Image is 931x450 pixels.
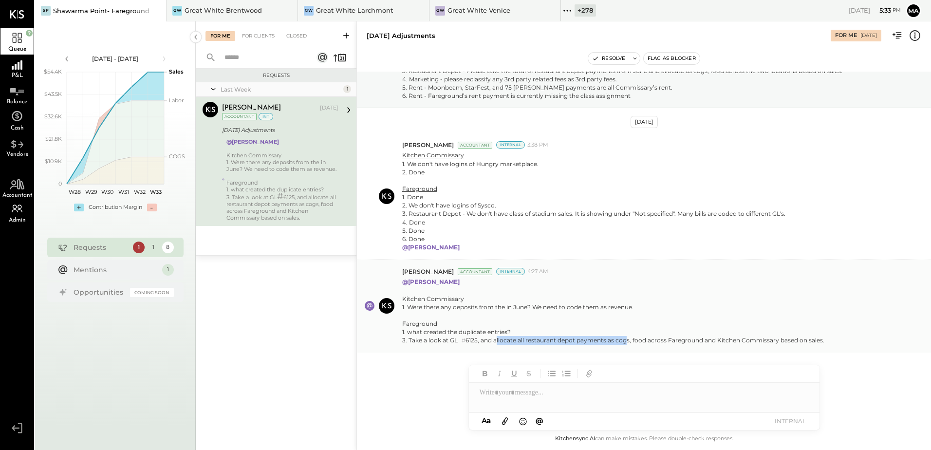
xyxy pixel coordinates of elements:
div: 3. Take a look at GL 6125, and allocate all restaurant depot payments as cogs, food across Faregr... [226,193,338,221]
button: Unordered List [545,367,558,380]
text: $21.8K [45,135,62,142]
div: 1. Done [402,193,785,201]
button: Underline [508,367,521,380]
div: [DATE] Adjustments [367,31,435,40]
div: Fareground [226,179,338,186]
text: W29 [85,188,97,195]
div: 1 [343,85,351,93]
div: Kitchen Commissary [402,295,824,303]
button: Add URL [583,367,596,380]
div: Fareground [402,319,824,328]
span: Admin [9,217,26,223]
text: Sales [169,68,184,75]
div: - [147,204,157,211]
span: [PERSON_NAME] [402,141,454,149]
text: W30 [101,188,113,195]
div: [DATE] Adjustments [222,125,335,135]
div: + [74,204,84,211]
div: 6. Done [402,235,785,243]
button: Bold [479,367,491,380]
div: 4. Done [402,218,785,226]
span: Vendors [6,151,28,157]
div: 1 [148,242,159,253]
span: @ [536,416,543,425]
div: Internal [496,268,525,275]
div: For Me [835,32,857,39]
div: [DATE] - [DATE] [74,55,157,63]
div: Requests [74,243,128,252]
div: int [259,113,273,120]
span: Cash [11,125,24,131]
div: Great White Brentwood [185,6,262,15]
div: Accountant [458,268,492,275]
button: Aa [479,415,494,426]
div: Mentions [74,265,157,275]
div: SP [41,6,51,16]
u: Fareground [402,185,437,192]
text: $54.4K [44,68,62,75]
text: Labor [169,97,184,104]
text: W33 [150,188,162,195]
div: [DATE] [631,116,658,128]
button: Ma [906,3,921,19]
a: Balance [0,81,34,107]
button: Flag as Blocker [644,53,700,64]
span: # [277,191,283,202]
span: Accountant [2,192,32,198]
strong: @[PERSON_NAME] [402,244,460,251]
div: Accountant [222,113,257,120]
div: 1. Were there any deposits from the in June? We need to code them as revenue. [402,303,824,311]
a: Queue [0,28,34,55]
text: $32.6K [44,113,62,120]
div: [PERSON_NAME] [222,103,281,113]
div: [DATE] [320,104,338,112]
div: Closed [281,31,312,41]
div: + 278 [575,4,596,17]
div: 1. what created the duplicate entries? [226,186,338,193]
div: 3. Take a look at GL 6125, and allocate all restaurant depot payments as cogs, food across Faregr... [402,336,824,345]
div: 1. Were there any deposits from the in June? We need to code them as revenue. [226,159,338,172]
text: W28 [69,188,81,195]
button: INTERNAL [771,414,810,428]
div: [DATE] [860,32,877,39]
text: W31 [118,188,129,195]
div: Kitchen Commissary [226,152,338,159]
div: 1. what created the duplicate entries? [402,328,824,336]
div: [DATE] [849,6,901,15]
div: Internal [496,141,525,149]
text: W32 [134,188,146,195]
div: For Clients [237,31,279,41]
text: 0 [58,180,62,187]
div: 3. Restaurant Depot - We don't have class of stadium sales. It is showing under "Not specified". ... [402,209,785,218]
span: 3:38 PM [527,141,548,149]
div: 1 [162,264,174,276]
div: Contribution Margin [89,204,142,211]
div: Last Week [221,85,341,94]
span: # [462,337,465,344]
div: Opportunities [74,287,125,297]
a: Vendors [0,133,34,160]
a: Admin [0,201,34,227]
div: Coming Soon [130,288,174,297]
span: a [486,416,491,425]
div: For Me [205,31,235,41]
div: Accountant [458,142,492,149]
span: 4:27 AM [527,268,548,276]
div: 2. Done [402,168,785,176]
span: P&L [12,73,23,78]
div: 1. We don't have logins of Hungry marketplace. [402,160,785,168]
div: Great White Larchmont [316,6,393,15]
div: 2. We don't have logins of Sysco. [402,201,785,209]
a: P&L [0,55,34,81]
div: 5. Done [402,226,785,235]
button: Strikethrough [522,367,535,380]
button: Resolve [588,53,629,64]
div: Great White Venice [447,6,510,15]
div: 1 [133,242,145,253]
strong: @[PERSON_NAME] [226,138,279,145]
a: Accountant [0,174,34,201]
div: GW [304,6,314,16]
div: GW [172,6,182,16]
a: Cash [0,107,34,133]
text: $43.5K [44,91,62,97]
